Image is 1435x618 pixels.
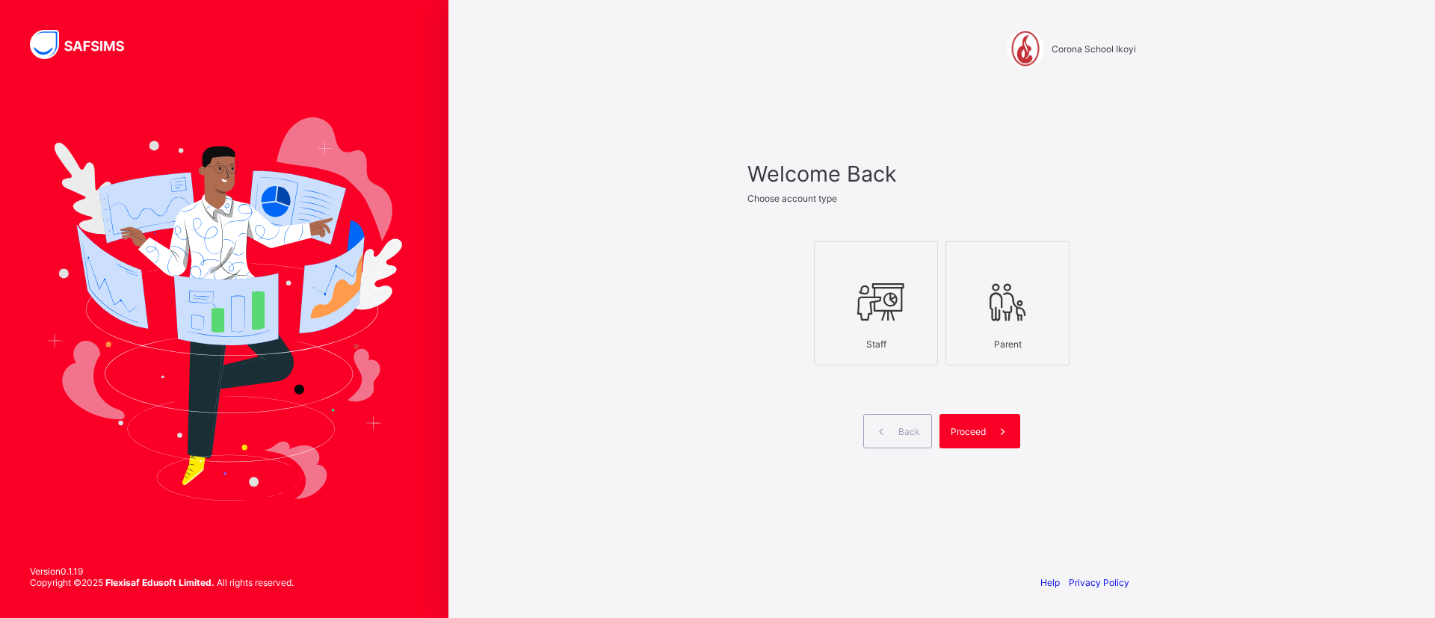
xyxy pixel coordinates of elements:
span: Proceed [951,426,986,437]
span: Back [898,426,920,437]
div: Staff [822,331,930,357]
div: Parent [954,331,1061,357]
a: Help [1040,577,1060,588]
span: Choose account type [747,193,837,204]
span: Corona School Ikoyi [1052,43,1136,55]
span: Copyright © 2025 All rights reserved. [30,577,294,588]
span: Version 0.1.19 [30,566,294,577]
a: Privacy Policy [1069,577,1129,588]
span: Welcome Back [747,161,1136,187]
strong: Flexisaf Edusoft Limited. [105,577,215,588]
img: SAFSIMS Logo [30,30,142,59]
img: Hero Image [46,117,402,500]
